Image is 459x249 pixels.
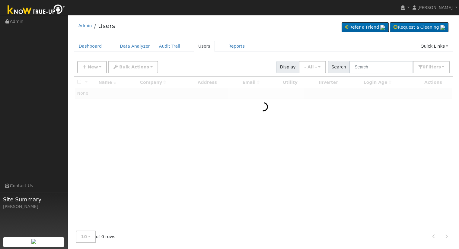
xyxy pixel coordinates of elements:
span: Display [276,61,299,73]
img: Know True-Up [5,3,68,17]
span: [PERSON_NAME] [417,5,453,10]
a: Admin [78,23,92,28]
img: retrieve [380,25,385,30]
a: Quick Links [416,41,453,52]
a: Audit Trail [155,41,185,52]
input: Search [349,61,413,73]
span: of 0 rows [76,231,116,243]
a: Data Analyzer [115,41,155,52]
a: Dashboard [74,41,107,52]
button: New [77,61,107,73]
button: Bulk Actions [108,61,158,73]
button: 10 [76,231,96,243]
span: Filter [426,65,441,69]
img: retrieve [31,239,36,244]
a: Users [194,41,215,52]
span: Site Summary [3,195,65,203]
a: Request a Cleaning [390,22,448,33]
span: 10 [81,234,87,239]
img: retrieve [440,25,445,30]
span: s [438,65,441,69]
button: 0Filters [413,61,450,73]
span: Search [328,61,349,73]
a: Refer a Friend [342,22,389,33]
a: Reports [224,41,249,52]
button: - All - [299,61,326,73]
span: New [88,65,98,69]
span: Bulk Actions [119,65,149,69]
a: Users [98,22,115,30]
div: [PERSON_NAME] [3,203,65,210]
